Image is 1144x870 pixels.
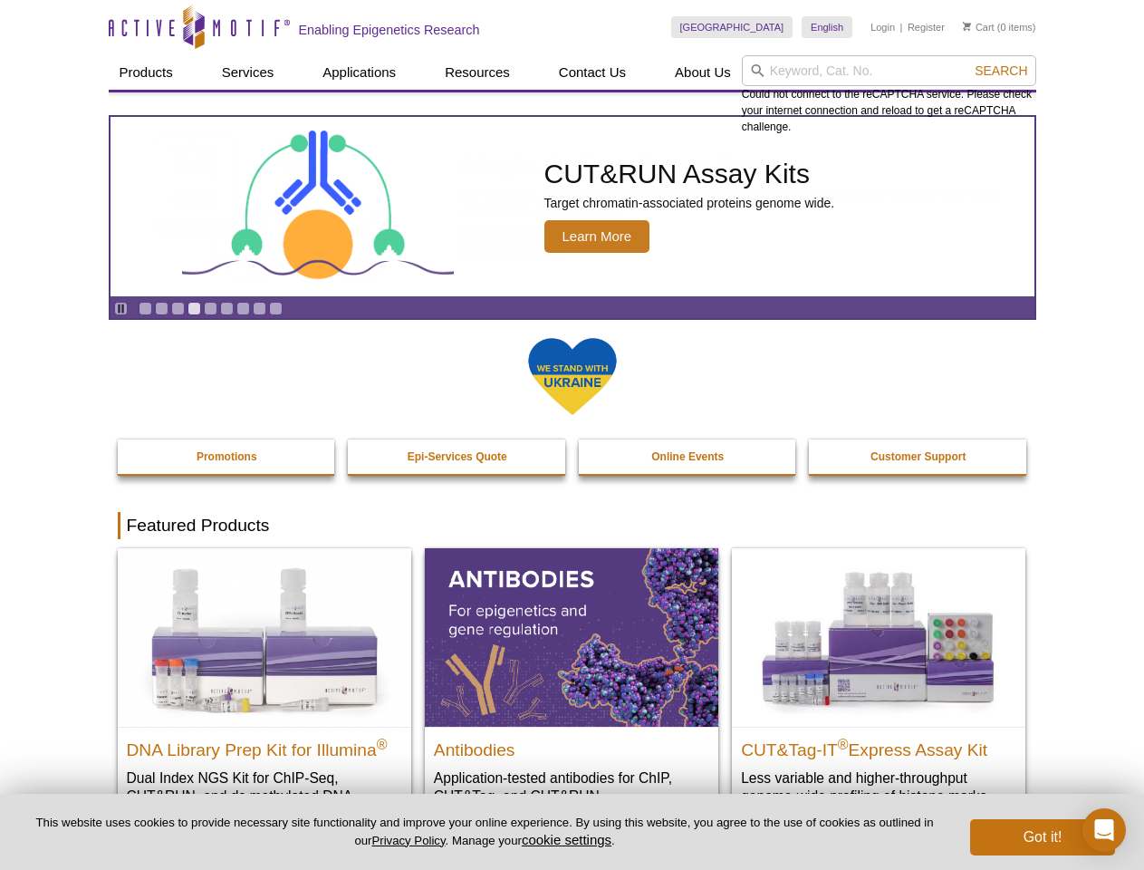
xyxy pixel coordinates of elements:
a: Applications [312,55,407,90]
span: Search [975,63,1027,78]
p: Less variable and higher-throughput genome-wide profiling of histone marks​. [741,768,1016,806]
sup: ® [838,736,849,751]
li: | [900,16,903,38]
a: Go to slide 1 [139,302,152,315]
sup: ® [377,736,388,751]
p: Application-tested antibodies for ChIP, CUT&Tag, and CUT&RUN. [434,768,709,806]
a: Online Events [579,440,798,474]
li: (0 items) [963,16,1036,38]
a: CUT&RUN Assay Kits CUT&RUN Assay Kits Target chromatin-associated proteins genome wide. Learn More [111,117,1034,296]
p: This website uses cookies to provide necessary site functionality and improve your online experie... [29,815,940,849]
strong: Epi-Services Quote [408,450,507,463]
a: Epi-Services Quote [348,440,567,474]
a: Products [109,55,184,90]
a: Go to slide 4 [187,302,201,315]
a: Go to slide 7 [236,302,250,315]
a: Customer Support [809,440,1028,474]
img: CUT&Tag-IT® Express Assay Kit [732,548,1025,726]
div: Could not connect to the reCAPTCHA service. Please check your internet connection and reload to g... [742,55,1036,135]
a: Go to slide 2 [155,302,168,315]
p: Target chromatin-associated proteins genome wide. [544,195,835,211]
strong: Customer Support [870,450,966,463]
h2: Featured Products [118,512,1027,539]
h2: Antibodies [434,732,709,759]
a: Go to slide 6 [220,302,234,315]
button: cookie settings [522,832,611,847]
a: Go to slide 3 [171,302,185,315]
a: Privacy Policy [371,834,445,847]
strong: Online Events [651,450,724,463]
a: All Antibodies Antibodies Application-tested antibodies for ChIP, CUT&Tag, and CUT&RUN. [425,548,718,823]
p: Dual Index NGS Kit for ChIP-Seq, CUT&RUN, and ds methylated DNA assays. [127,768,402,824]
a: Toggle autoplay [114,302,128,315]
img: All Antibodies [425,548,718,726]
a: About Us [664,55,742,90]
img: CUT&RUN Assay Kits [182,124,454,290]
a: Login [870,21,895,34]
h2: Enabling Epigenetics Research [299,22,480,38]
img: We Stand With Ukraine [527,336,618,417]
img: Your Cart [963,22,971,31]
a: [GEOGRAPHIC_DATA] [671,16,793,38]
button: Search [969,63,1033,79]
h2: CUT&RUN Assay Kits [544,160,835,188]
strong: Promotions [197,450,257,463]
a: English [802,16,852,38]
img: DNA Library Prep Kit for Illumina [118,548,411,726]
a: Go to slide 9 [269,302,283,315]
h2: DNA Library Prep Kit for Illumina [127,732,402,759]
div: Open Intercom Messenger [1082,808,1126,852]
a: Go to slide 8 [253,302,266,315]
a: Services [211,55,285,90]
a: CUT&Tag-IT® Express Assay Kit CUT&Tag-IT®Express Assay Kit Less variable and higher-throughput ge... [732,548,1025,823]
a: Promotions [118,440,337,474]
a: Go to slide 5 [204,302,217,315]
span: Learn More [544,220,650,253]
article: CUT&RUN Assay Kits [111,117,1034,296]
input: Keyword, Cat. No. [742,55,1036,86]
a: Resources [434,55,521,90]
a: Contact Us [548,55,637,90]
a: DNA Library Prep Kit for Illumina DNA Library Prep Kit for Illumina® Dual Index NGS Kit for ChIP-... [118,548,411,841]
button: Got it! [970,819,1115,855]
a: Register [908,21,945,34]
h2: CUT&Tag-IT Express Assay Kit [741,732,1016,759]
a: Cart [963,21,995,34]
